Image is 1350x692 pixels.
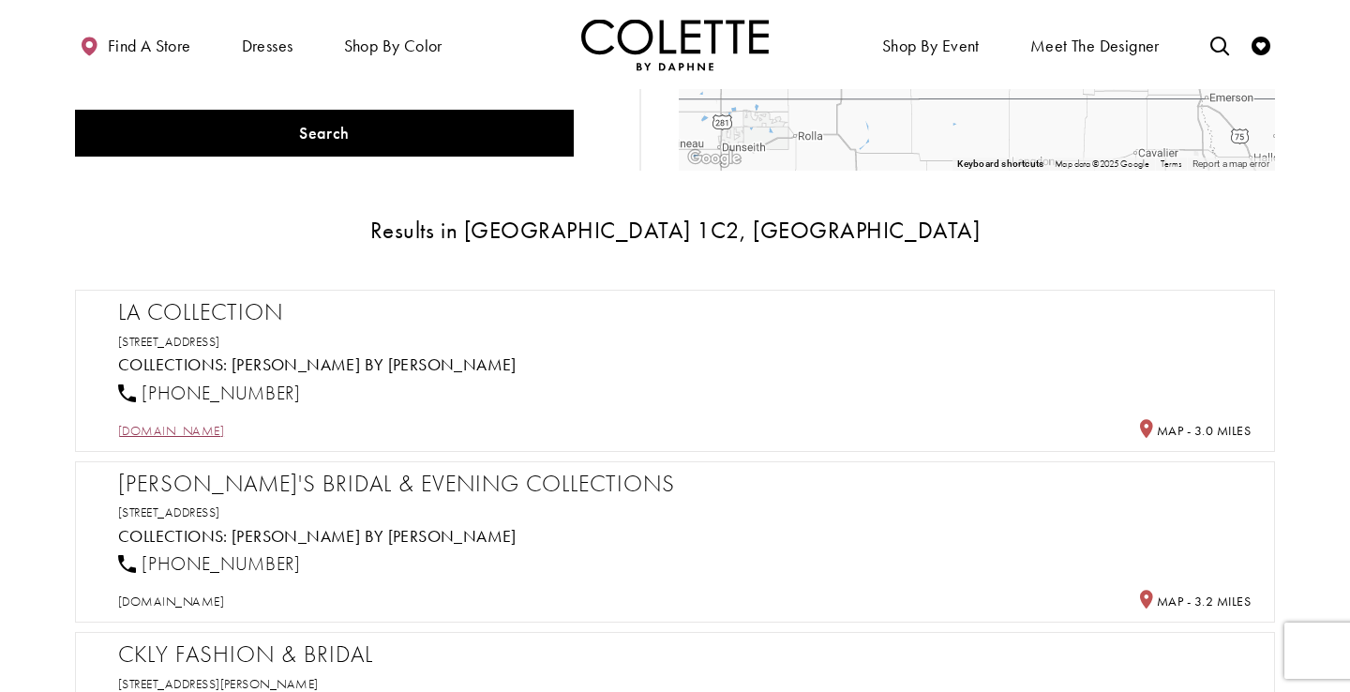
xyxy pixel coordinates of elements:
h2: CKLY FASHION & BRIDAL [118,640,1251,669]
a: [STREET_ADDRESS] [118,504,220,520]
a: Meet the designer [1026,19,1164,70]
span: Dresses [237,19,298,70]
img: Google Image #44 [683,146,745,171]
span: Collections: [118,525,228,547]
span: Find a store [108,37,191,55]
a: Visit Colette by Daphne page [232,525,517,547]
a: Open this area in Google Maps (opens a new window) [683,146,745,171]
a: [DOMAIN_NAME] [118,593,224,609]
h5: Distance to La Collection [1137,419,1251,440]
span: Shop by color [344,37,442,55]
img: Colette by Daphne [581,19,769,70]
a: [DOMAIN_NAME] [118,422,224,439]
a: Visit Home Page [581,19,769,70]
span: Map data ©2025 Google [1055,158,1149,170]
a: Visit Colette by Daphne page [232,354,517,375]
a: [STREET_ADDRESS][PERSON_NAME] [118,675,319,692]
a: [PHONE_NUMBER] [118,551,301,576]
span: Shop by color [339,19,447,70]
a: [PHONE_NUMBER] [118,381,301,405]
span: Collections: [118,354,228,375]
h2: [PERSON_NAME]'s Bridal & Evening Collections [118,470,1251,498]
button: Search [75,110,574,157]
span: Meet the designer [1030,37,1160,55]
a: Report a map error [1192,158,1269,169]
span: Shop By Event [877,19,984,70]
span: Shop By Event [882,37,980,55]
h5: Distance to Stella&#39;s Bridal &amp; Evening Collections [1137,590,1251,610]
a: Check Wishlist [1247,19,1275,70]
a: Toggle search [1206,19,1234,70]
button: Keyboard shortcuts [957,158,1043,171]
a: Find a store [75,19,195,70]
span: [PHONE_NUMBER] [142,551,300,576]
span: [PHONE_NUMBER] [142,381,300,405]
h3: Results in [GEOGRAPHIC_DATA] 1C2, [GEOGRAPHIC_DATA] [75,218,1275,243]
a: [STREET_ADDRESS] [118,333,220,350]
span: Dresses [242,37,293,55]
a: Terms (opens in new tab) [1161,158,1181,170]
h2: La Collection [118,298,1251,326]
